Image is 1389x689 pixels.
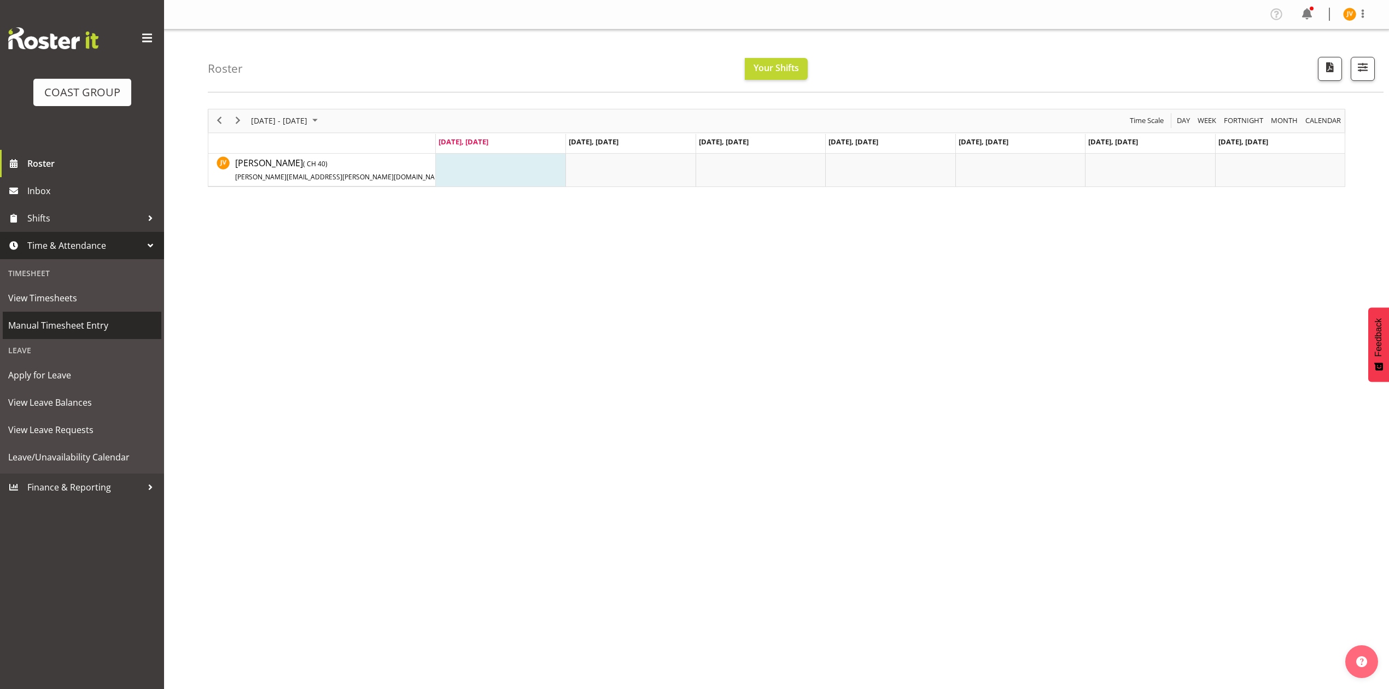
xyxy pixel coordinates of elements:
[231,114,246,127] button: Next
[250,114,308,127] span: [DATE] - [DATE]
[1270,114,1299,127] span: Month
[303,159,328,168] span: ( CH 40)
[1176,114,1191,127] span: Day
[212,114,227,127] button: Previous
[1351,57,1375,81] button: Filter Shifts
[959,137,1008,147] span: [DATE], [DATE]
[3,416,161,443] a: View Leave Requests
[1223,114,1264,127] span: Fortnight
[208,109,1345,187] div: Timeline Week of August 11, 2025
[1218,137,1268,147] span: [DATE], [DATE]
[229,109,247,132] div: next period
[754,62,799,74] span: Your Shifts
[8,27,98,49] img: Rosterit website logo
[3,361,161,389] a: Apply for Leave
[3,312,161,339] a: Manual Timesheet Entry
[3,262,161,284] div: Timesheet
[1304,114,1343,127] button: Month
[235,157,491,182] span: [PERSON_NAME]
[8,449,156,465] span: Leave/Unavailability Calendar
[235,156,491,183] a: [PERSON_NAME](CH 40)[PERSON_NAME][EMAIL_ADDRESS][PERSON_NAME][DOMAIN_NAME]
[1129,114,1165,127] span: Time Scale
[8,367,156,383] span: Apply for Leave
[1197,114,1217,127] span: Week
[569,137,618,147] span: [DATE], [DATE]
[436,154,1345,186] table: Timeline Week of August 11, 2025
[8,394,156,411] span: View Leave Balances
[208,62,243,75] h4: Roster
[1356,656,1367,667] img: help-xxl-2.png
[208,154,436,186] td: Jorgelina Villar resource
[439,137,488,147] span: [DATE], [DATE]
[3,339,161,361] div: Leave
[3,389,161,416] a: View Leave Balances
[828,137,878,147] span: [DATE], [DATE]
[8,422,156,438] span: View Leave Requests
[210,109,229,132] div: previous period
[1088,137,1138,147] span: [DATE], [DATE]
[745,58,808,80] button: Your Shifts
[1128,114,1166,127] button: Time Scale
[27,479,142,495] span: Finance & Reporting
[1368,307,1389,382] button: Feedback - Show survey
[27,237,142,254] span: Time & Attendance
[3,284,161,312] a: View Timesheets
[27,210,142,226] span: Shifts
[27,183,159,199] span: Inbox
[27,155,159,172] span: Roster
[1343,8,1356,21] img: jorgelina-villar11067.jpg
[3,443,161,471] a: Leave/Unavailability Calendar
[1175,114,1192,127] button: Timeline Day
[1222,114,1265,127] button: Fortnight
[1304,114,1342,127] span: calendar
[1196,114,1218,127] button: Timeline Week
[44,84,120,101] div: COAST GROUP
[1374,318,1384,357] span: Feedback
[235,172,447,182] span: [PERSON_NAME][EMAIL_ADDRESS][PERSON_NAME][DOMAIN_NAME]
[1269,114,1300,127] button: Timeline Month
[699,137,749,147] span: [DATE], [DATE]
[249,114,323,127] button: August 2025
[1318,57,1342,81] button: Download a PDF of the roster according to the set date range.
[8,317,156,334] span: Manual Timesheet Entry
[8,290,156,306] span: View Timesheets
[247,109,324,132] div: August 11 - 17, 2025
